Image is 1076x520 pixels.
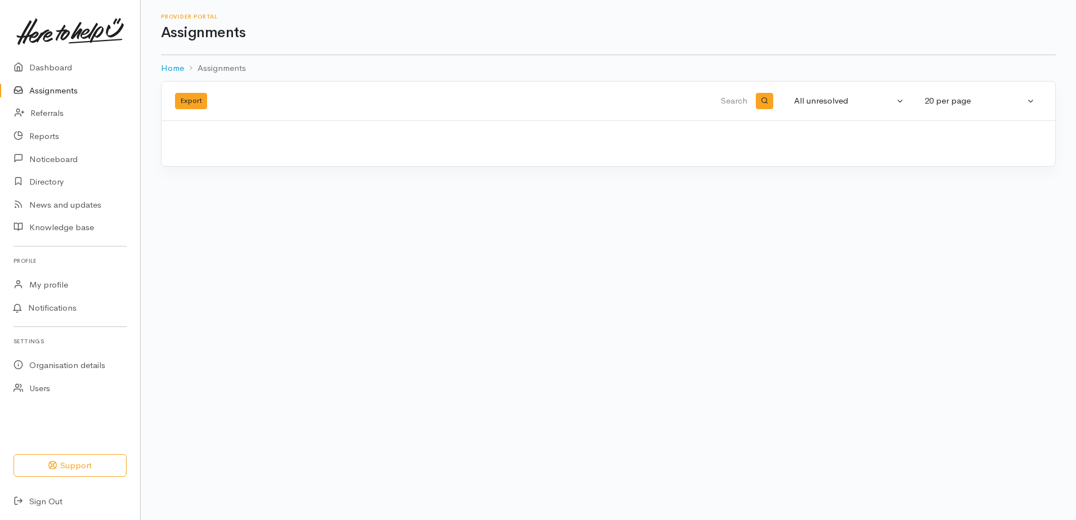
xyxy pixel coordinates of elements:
button: 20 per page [918,90,1042,112]
li: Assignments [184,62,246,75]
a: Home [161,62,184,75]
div: 20 per page [925,95,1025,107]
button: Support [14,454,127,477]
button: All unresolved [787,90,911,112]
h6: Provider Portal [161,14,1056,20]
h6: Profile [14,253,127,268]
input: Search [481,88,750,115]
button: Export [175,93,207,109]
h6: Settings [14,334,127,349]
h1: Assignments [161,25,1056,41]
nav: breadcrumb [161,55,1056,82]
div: All unresolved [794,95,894,107]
